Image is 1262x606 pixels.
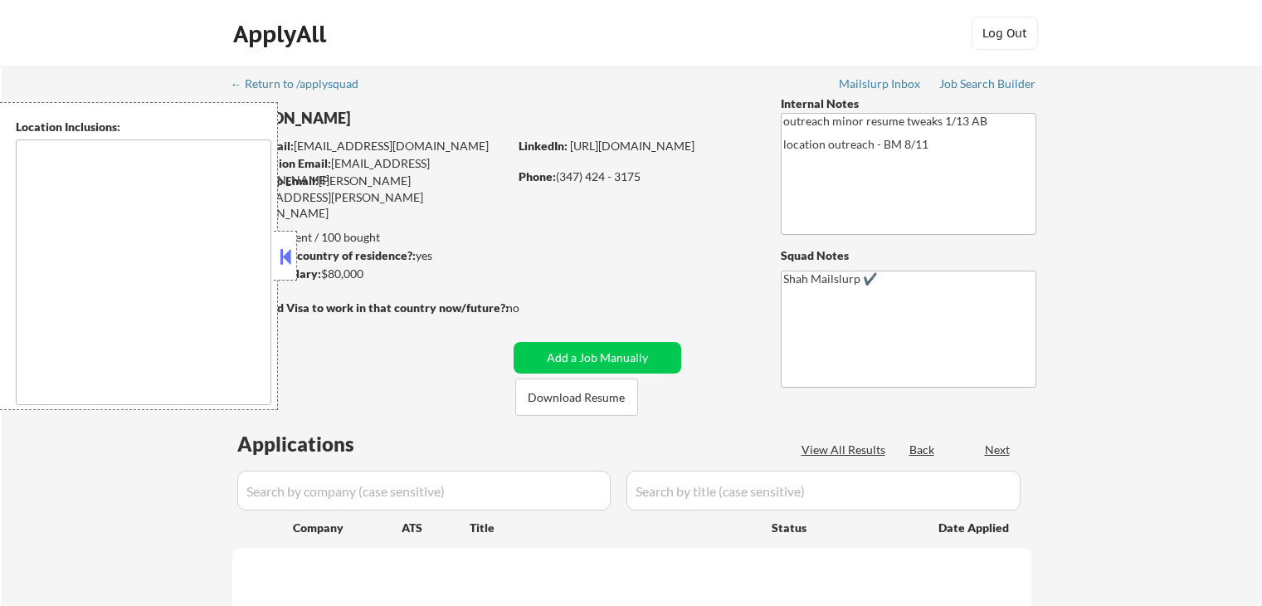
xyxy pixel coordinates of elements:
input: Search by company (case sensitive) [237,471,611,511]
div: yes [231,247,503,264]
div: Company [293,520,402,536]
div: [PERSON_NAME] [232,108,573,129]
a: ← Return to /applysquad [231,77,374,94]
a: Mailslurp Inbox [839,77,922,94]
button: Log Out [972,17,1038,50]
div: Location Inclusions: [16,119,271,135]
div: Job Search Builder [939,78,1036,90]
strong: Can work in country of residence?: [231,248,416,262]
div: Mailslurp Inbox [839,78,922,90]
div: [PERSON_NAME][EMAIL_ADDRESS][PERSON_NAME][DOMAIN_NAME] [232,173,508,222]
div: Squad Notes [781,247,1036,264]
div: Internal Notes [781,95,1036,112]
div: ← Return to /applysquad [231,78,374,90]
strong: LinkedIn: [519,139,568,153]
a: [URL][DOMAIN_NAME] [570,139,694,153]
div: ATS [402,520,470,536]
button: Add a Job Manually [514,342,681,374]
input: Search by title (case sensitive) [626,471,1021,511]
strong: Will need Visa to work in that country now/future?: [232,301,509,315]
div: [EMAIL_ADDRESS][DOMAIN_NAME] [233,155,508,188]
div: [EMAIL_ADDRESS][DOMAIN_NAME] [233,138,508,154]
button: Download Resume [515,379,638,416]
div: Title [470,520,756,536]
div: Date Applied [938,520,1011,536]
div: Status [772,512,914,542]
div: no [506,300,553,316]
div: Applications [237,434,402,454]
div: Back [909,442,936,458]
div: Next [985,442,1011,458]
div: View All Results [802,442,890,458]
strong: Phone: [519,169,556,183]
div: ApplyAll [233,20,331,48]
div: 80 sent / 100 bought [231,229,508,246]
div: $80,000 [231,266,508,282]
div: (347) 424 - 3175 [519,169,753,185]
